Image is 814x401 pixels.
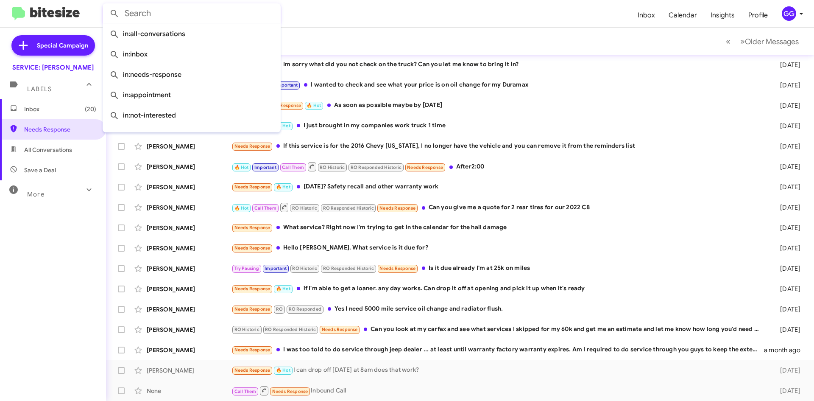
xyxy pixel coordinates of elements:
[234,245,270,251] span: Needs Response
[767,203,807,212] div: [DATE]
[231,385,767,396] div: Inbound Call
[767,285,807,293] div: [DATE]
[231,304,767,314] div: Yes I need 5000 mile service oil change and radiator flush.
[147,346,231,354] div: [PERSON_NAME]
[147,305,231,314] div: [PERSON_NAME]
[323,266,374,271] span: RO Responded Historic
[351,165,401,170] span: RO Responded Historic
[147,264,231,273] div: [PERSON_NAME]
[109,24,274,44] span: in:all-conversations
[767,81,807,90] div: [DATE]
[775,6,805,21] button: GG
[109,126,274,146] span: in:sold-verified
[37,41,88,50] span: Special Campaign
[276,286,290,292] span: 🔥 Hot
[254,165,276,170] span: Important
[379,205,415,211] span: Needs Response
[24,125,96,134] span: Needs Response
[147,244,231,252] div: [PERSON_NAME]
[265,327,316,332] span: RO Responded Historic
[767,325,807,334] div: [DATE]
[276,123,290,129] span: 🔥 Hot
[740,36,745,47] span: »
[147,387,231,395] div: None
[767,183,807,191] div: [DATE]
[231,345,764,355] div: I was too told to do service through jeep dealer ... at least until warranty factory warranty exp...
[231,325,767,334] div: Can you look at my carfax and see what services I skipped for my 60k and get me an estimate and l...
[276,306,283,312] span: RO
[272,389,308,394] span: Needs Response
[320,165,345,170] span: RO Historic
[231,60,767,70] div: Im sorry what did you not check on the truck? Can you let me know to bring it in?
[231,182,767,192] div: [DATE]? Safety recall and other warranty work
[767,244,807,252] div: [DATE]
[231,141,767,151] div: If this service is for the 2016 Chevy [US_STATE], I no longer have the vehicle and you can remove...
[234,347,270,353] span: Needs Response
[234,184,270,190] span: Needs Response
[231,121,767,131] div: I just brought in my companies work truck 1 time
[745,37,799,46] span: Older Messages
[276,184,290,190] span: 🔥 Hot
[147,163,231,171] div: [PERSON_NAME]
[721,33,804,50] nav: Page navigation example
[662,3,704,28] a: Calendar
[231,243,767,253] div: Hello [PERSON_NAME]. What service is it due for?
[767,122,807,130] div: [DATE]
[147,142,231,151] div: [PERSON_NAME]
[234,143,270,149] span: Needs Response
[323,205,374,211] span: RO Responded Historic
[231,365,767,375] div: I can drop off [DATE] at 8am does that work?
[322,327,358,332] span: Needs Response
[282,165,304,170] span: Call Them
[254,205,276,211] span: Call Them
[767,142,807,151] div: [DATE]
[767,61,807,69] div: [DATE]
[234,327,259,332] span: RO Historic
[764,346,807,354] div: a month ago
[379,266,415,271] span: Needs Response
[767,101,807,110] div: [DATE]
[704,3,742,28] span: Insights
[234,205,249,211] span: 🔥 Hot
[147,325,231,334] div: [PERSON_NAME]
[292,205,317,211] span: RO Historic
[109,64,274,85] span: in:needs-response
[147,224,231,232] div: [PERSON_NAME]
[726,36,730,47] span: «
[231,264,767,273] div: Is it due already I'm at 25k on miles
[265,266,287,271] span: Important
[276,82,298,88] span: Important
[103,3,281,24] input: Search
[147,183,231,191] div: [PERSON_NAME]
[767,264,807,273] div: [DATE]
[265,103,301,108] span: Needs Response
[307,103,321,108] span: 🔥 Hot
[234,286,270,292] span: Needs Response
[147,366,231,375] div: [PERSON_NAME]
[721,33,736,50] button: Previous
[289,306,321,312] span: RO Responded
[11,35,95,56] a: Special Campaign
[24,166,56,174] span: Save a Deal
[276,367,290,373] span: 🔥 Hot
[109,44,274,64] span: in:inbox
[231,284,767,294] div: if I'm able to get a loaner. any day works. Can drop it off at opening and pick it up when it's r...
[767,163,807,171] div: [DATE]
[147,203,231,212] div: [PERSON_NAME]
[27,85,52,93] span: Labels
[231,161,767,172] div: After2:00
[234,367,270,373] span: Needs Response
[109,105,274,126] span: in:not-interested
[742,3,775,28] a: Profile
[24,105,96,113] span: Inbox
[231,223,767,233] div: What service? Right now I'm trying to get in the calendar for the hail damage
[631,3,662,28] a: Inbox
[231,202,767,213] div: Can you give me a quote for 2 rear tires for our 2022 C8
[234,165,249,170] span: 🔥 Hot
[231,80,767,90] div: I wanted to check and see what your price is on oil change for my Duramax
[407,165,443,170] span: Needs Response
[292,266,317,271] span: RO Historic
